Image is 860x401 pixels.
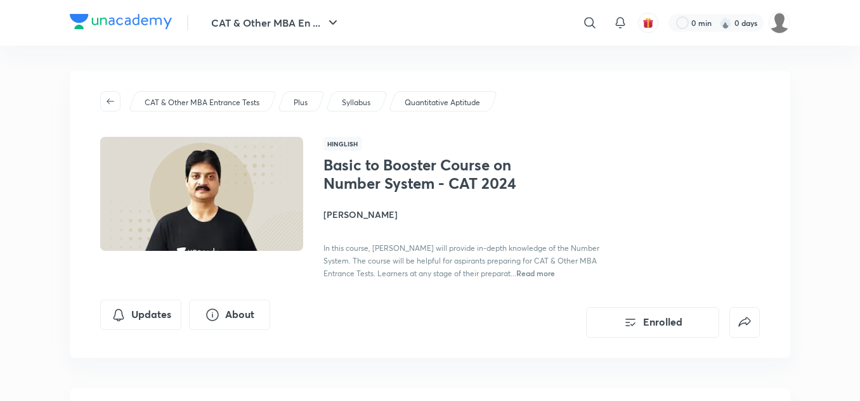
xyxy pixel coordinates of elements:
[323,137,362,151] span: Hinglish
[405,97,480,108] p: Quantitative Aptitude
[100,300,181,330] button: Updates
[70,14,172,32] a: Company Logo
[292,97,310,108] a: Plus
[323,243,599,278] span: In this course, [PERSON_NAME] will provide in-depth knowledge of the Number System. The course wi...
[638,13,658,33] button: avatar
[70,14,172,29] img: Company Logo
[323,208,608,221] h4: [PERSON_NAME]
[98,136,305,252] img: Thumbnail
[729,307,760,338] button: false
[516,268,555,278] span: Read more
[145,97,259,108] p: CAT & Other MBA Entrance Tests
[642,17,654,29] img: avatar
[294,97,308,108] p: Plus
[189,300,270,330] button: About
[342,97,370,108] p: Syllabus
[323,156,531,193] h1: Basic to Booster Course on Number System - CAT 2024
[340,97,373,108] a: Syllabus
[143,97,262,108] a: CAT & Other MBA Entrance Tests
[403,97,483,108] a: Quantitative Aptitude
[204,10,348,35] button: CAT & Other MBA En ...
[769,12,790,34] img: subham agarwal
[586,307,719,338] button: Enrolled
[719,16,732,29] img: streak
